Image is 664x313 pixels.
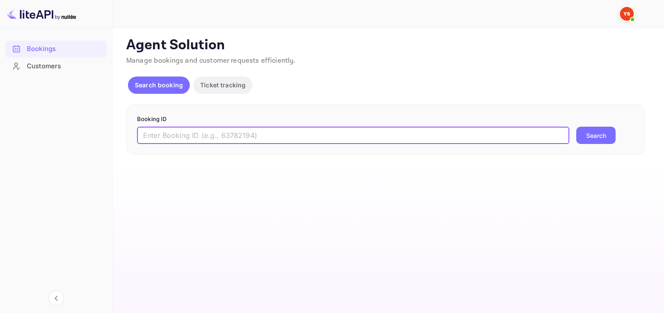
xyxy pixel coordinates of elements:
[5,58,107,75] div: Customers
[7,7,76,21] img: LiteAPI logo
[126,37,648,54] p: Agent Solution
[200,80,246,89] p: Ticket tracking
[48,291,64,306] button: Collapse navigation
[126,56,296,65] span: Manage bookings and customer requests efficiently.
[137,115,634,124] p: Booking ID
[576,127,616,144] button: Search
[5,41,107,57] a: Bookings
[620,7,634,21] img: Yandex Support
[27,44,102,54] div: Bookings
[5,58,107,74] a: Customers
[135,80,183,89] p: Search booking
[27,61,102,71] div: Customers
[137,127,569,144] input: Enter Booking ID (e.g., 63782194)
[5,41,107,57] div: Bookings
